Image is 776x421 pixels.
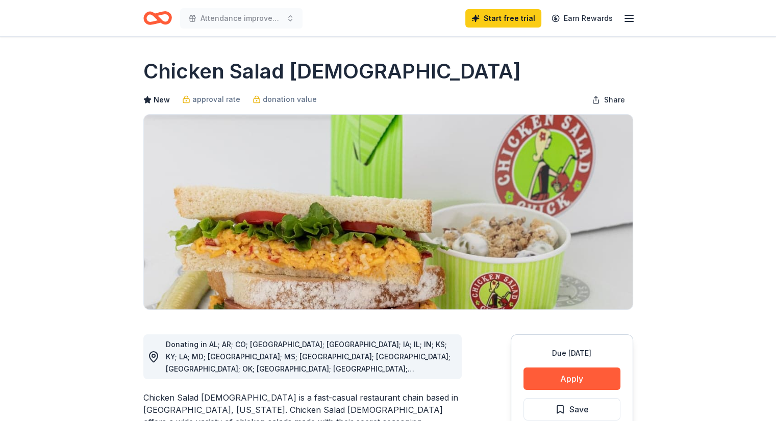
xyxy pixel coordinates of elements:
img: Image for Chicken Salad Chick [144,115,633,309]
a: Start free trial [465,9,541,28]
button: Apply [523,367,620,390]
a: Home [143,6,172,30]
span: Attendance improvement plan [201,12,282,24]
span: Donating in AL; AR; CO; [GEOGRAPHIC_DATA]; [GEOGRAPHIC_DATA]; IA; IL; IN; KS; KY; LA; MD; [GEOGRA... [166,340,450,385]
button: Share [584,90,633,110]
h1: Chicken Salad [DEMOGRAPHIC_DATA] [143,57,521,86]
span: approval rate [192,93,240,106]
a: donation value [253,93,317,106]
a: approval rate [182,93,240,106]
button: Attendance improvement plan [180,8,303,29]
span: Save [569,403,589,416]
button: Save [523,398,620,420]
span: Share [604,94,625,106]
div: Due [DATE] [523,347,620,359]
span: New [154,94,170,106]
span: donation value [263,93,317,106]
a: Earn Rewards [545,9,619,28]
